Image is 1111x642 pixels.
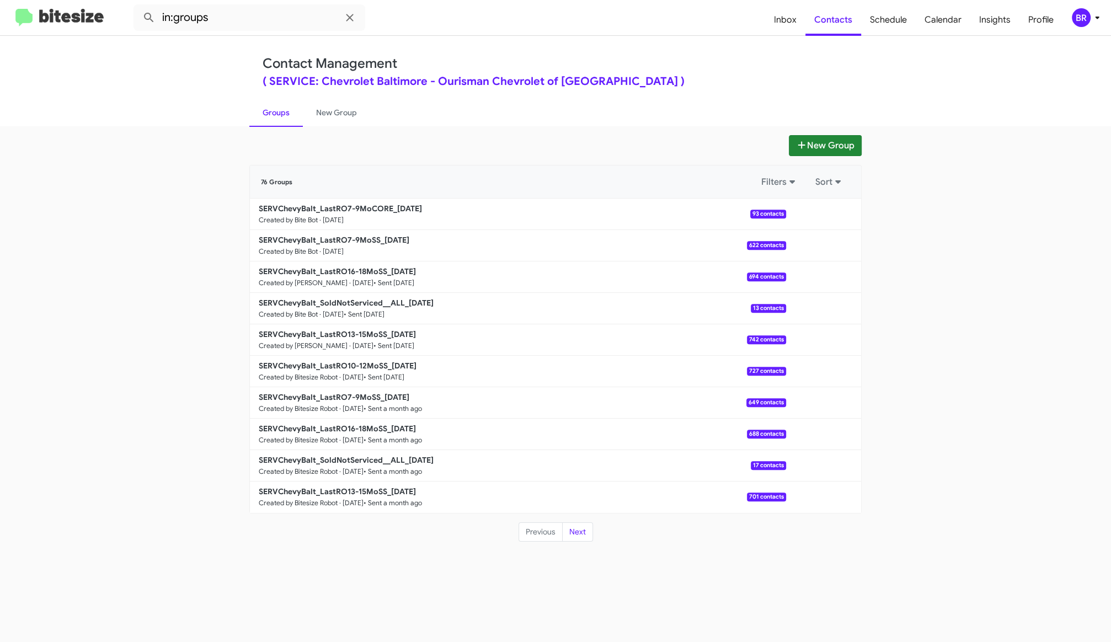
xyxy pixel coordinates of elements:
small: Created by Bitesize Robot · [DATE] [259,436,364,445]
small: Created by Bitesize Robot · [DATE] [259,467,364,476]
span: 694 contacts [747,272,786,281]
a: Contact Management [263,55,397,72]
span: 727 contacts [747,367,786,376]
small: Created by [PERSON_NAME] · [DATE] [259,341,373,350]
b: SERVChevyBalt_LastRO7-9MoCORE_[DATE] [259,204,422,213]
small: Created by Bite Bot · [DATE] [259,247,344,256]
a: Calendar [916,4,970,36]
button: BR [1062,8,1099,27]
small: • Sent a month ago [364,436,422,445]
a: SERVChevyBalt_LastRO7-9MoSS_[DATE]Created by Bitesize Robot · [DATE]• Sent a month ago649 contacts [250,387,786,419]
small: • Sent [DATE] [373,279,414,287]
small: • Sent [DATE] [373,341,414,350]
a: SERVChevyBalt_SoldNotServiced__ALL_[DATE]Created by Bitesize Robot · [DATE]• Sent a month ago17 c... [250,450,786,482]
button: Filters [755,172,804,192]
b: SERVChevyBalt_LastRO13-15MoSS_[DATE] [259,329,416,339]
span: 93 contacts [750,210,786,218]
b: SERVChevyBalt_LastRO16-18MoSS_[DATE] [259,266,416,276]
small: • Sent a month ago [364,404,422,413]
small: Created by Bitesize Robot · [DATE] [259,373,364,382]
a: SERVChevyBalt_LastRO10-12MoSS_[DATE]Created by Bitesize Robot · [DATE]• Sent [DATE]727 contacts [250,356,786,387]
a: Insights [970,4,1019,36]
a: SERVChevyBalt_LastRO16-18MoSS_[DATE]Created by [PERSON_NAME] · [DATE]• Sent [DATE]694 contacts [250,261,786,293]
a: Contacts [805,4,861,36]
small: Created by [PERSON_NAME] · [DATE] [259,279,373,287]
a: Schedule [861,4,916,36]
span: 76 Groups [261,178,292,186]
span: 701 contacts [747,493,786,501]
button: Next [562,522,593,542]
span: 649 contacts [746,398,786,407]
a: Profile [1019,4,1062,36]
span: 742 contacts [747,335,786,344]
small: Created by Bite Bot · [DATE] [259,310,344,319]
span: 688 contacts [747,430,786,438]
small: • Sent a month ago [364,467,422,476]
b: SERVChevyBalt_LastRO7-9MoSS_[DATE] [259,235,409,245]
div: BR [1072,8,1091,27]
span: 622 contacts [747,241,786,250]
span: 17 contacts [751,461,786,470]
b: SERVChevyBalt_SoldNotServiced__ALL_[DATE] [259,298,434,308]
small: • Sent [DATE] [364,373,404,382]
a: Inbox [765,4,805,36]
b: SERVChevyBalt_LastRO13-15MoSS_[DATE] [259,486,416,496]
b: SERVChevyBalt_LastRO7-9MoSS_[DATE] [259,392,409,402]
span: 13 contacts [751,304,786,313]
a: SERVChevyBalt_LastRO7-9MoSS_[DATE]Created by Bite Bot · [DATE]622 contacts [250,230,786,261]
button: New Group [789,135,862,156]
a: Groups [249,98,303,127]
a: SERVChevyBalt_LastRO13-15MoSS_[DATE]Created by Bitesize Robot · [DATE]• Sent a month ago701 contacts [250,482,786,513]
small: Created by Bitesize Robot · [DATE] [259,404,364,413]
b: SERVChevyBalt_LastRO10-12MoSS_[DATE] [259,361,416,371]
a: SERVChevyBalt_SoldNotServiced__ALL_[DATE]Created by Bite Bot · [DATE]• Sent [DATE]13 contacts [250,293,786,324]
input: Search [133,4,365,31]
b: SERVChevyBalt_LastRO16-18MoSS_[DATE] [259,424,416,434]
button: Sort [809,172,850,192]
a: SERVChevyBalt_LastRO16-18MoSS_[DATE]Created by Bitesize Robot · [DATE]• Sent a month ago688 contacts [250,419,786,450]
b: SERVChevyBalt_SoldNotServiced__ALL_[DATE] [259,455,434,465]
a: SERVChevyBalt_LastRO7-9MoCORE_[DATE]Created by Bite Bot · [DATE]93 contacts [250,199,786,230]
a: SERVChevyBalt_LastRO13-15MoSS_[DATE]Created by [PERSON_NAME] · [DATE]• Sent [DATE]742 contacts [250,324,786,356]
small: Created by Bitesize Robot · [DATE] [259,499,364,507]
small: • Sent a month ago [364,499,422,507]
small: Created by Bite Bot · [DATE] [259,216,344,224]
small: • Sent [DATE] [344,310,384,319]
a: New Group [303,98,370,127]
div: ( SERVICE: Chevrolet Baltimore - Ourisman Chevrolet of [GEOGRAPHIC_DATA] ) [263,76,848,87]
